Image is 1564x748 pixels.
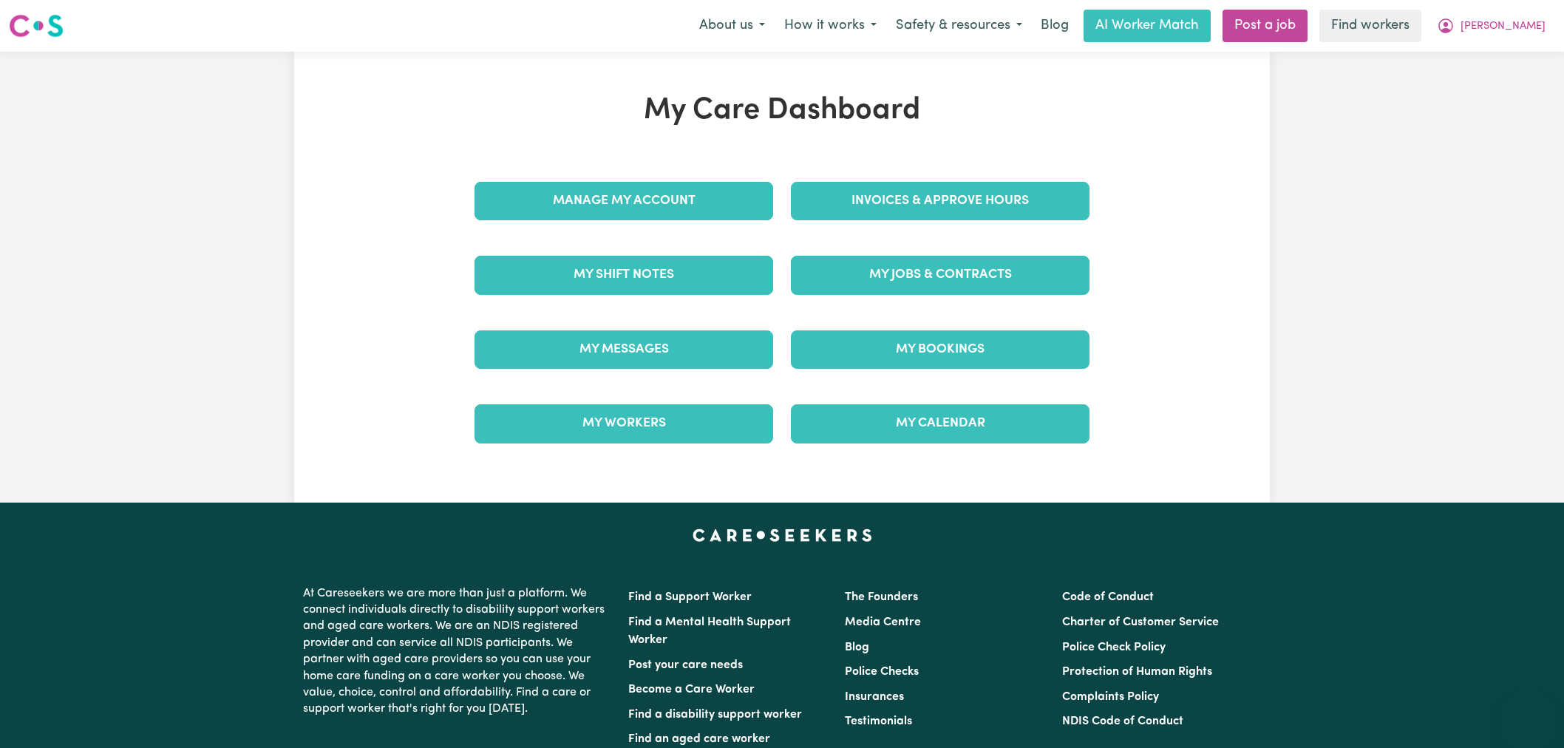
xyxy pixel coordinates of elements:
[9,13,64,39] img: Careseekers logo
[1427,10,1555,41] button: My Account
[628,659,743,671] a: Post your care needs
[1062,666,1212,678] a: Protection of Human Rights
[466,93,1098,129] h1: My Care Dashboard
[886,10,1032,41] button: Safety & resources
[628,591,752,603] a: Find a Support Worker
[690,10,775,41] button: About us
[1032,10,1078,42] a: Blog
[1062,591,1154,603] a: Code of Conduct
[475,330,773,369] a: My Messages
[628,616,791,646] a: Find a Mental Health Support Worker
[791,404,1089,443] a: My Calendar
[475,256,773,294] a: My Shift Notes
[1062,616,1219,628] a: Charter of Customer Service
[628,709,802,721] a: Find a disability support worker
[1084,10,1211,42] a: AI Worker Match
[628,733,770,745] a: Find an aged care worker
[475,182,773,220] a: Manage My Account
[845,691,904,703] a: Insurances
[693,529,872,541] a: Careseekers home page
[628,684,755,696] a: Become a Care Worker
[845,616,921,628] a: Media Centre
[9,9,64,43] a: Careseekers logo
[475,404,773,443] a: My Workers
[1062,691,1159,703] a: Complaints Policy
[1223,10,1308,42] a: Post a job
[791,330,1089,369] a: My Bookings
[1062,642,1166,653] a: Police Check Policy
[845,666,919,678] a: Police Checks
[791,256,1089,294] a: My Jobs & Contracts
[775,10,886,41] button: How it works
[1319,10,1421,42] a: Find workers
[845,715,912,727] a: Testimonials
[1062,715,1183,727] a: NDIS Code of Conduct
[845,642,869,653] a: Blog
[791,182,1089,220] a: Invoices & Approve Hours
[1505,689,1552,736] iframe: Button to launch messaging window
[845,591,918,603] a: The Founders
[1461,18,1546,35] span: [PERSON_NAME]
[303,579,611,724] p: At Careseekers we are more than just a platform. We connect individuals directly to disability su...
